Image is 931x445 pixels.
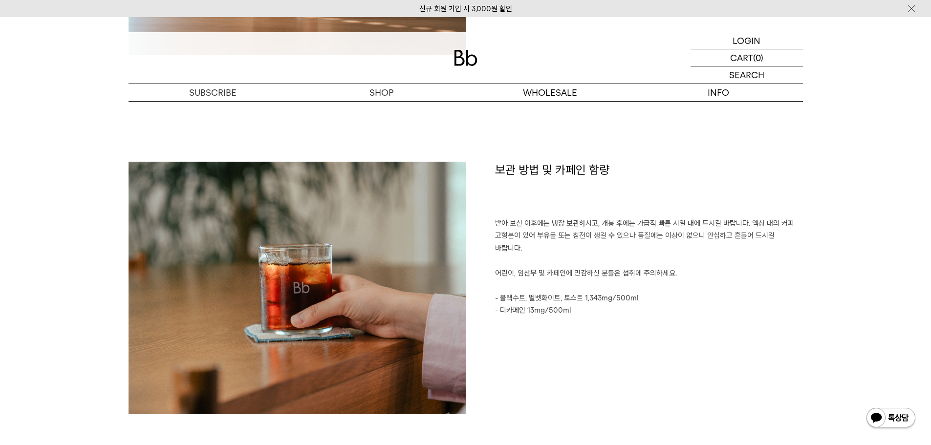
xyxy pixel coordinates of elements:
a: 신규 회원 가입 시 3,000원 할인 [419,4,512,13]
p: SEARCH [729,66,764,84]
a: SUBSCRIBE [129,84,297,101]
img: 카카오톡 채널 1:1 채팅 버튼 [866,407,916,430]
img: 로고 [454,50,477,66]
p: LOGIN [733,32,760,49]
p: - 블랙수트, 벨벳화이트, 토스트 1,343mg/500ml [495,292,803,305]
p: 어린이, 임산부 및 카페인에 민감하신 분들은 섭취에 주의하세요. [495,267,803,280]
a: CART (0) [691,49,803,66]
p: CART [730,49,753,66]
a: SHOP [297,84,466,101]
h1: 보관 방법 및 카페인 함량 [495,162,803,217]
p: - 디카페인 13mg/500ml [495,304,803,317]
img: fe87538bfcc33b8442b21a51b79ed4b0_200458.jpg [129,162,466,414]
p: INFO [634,84,803,101]
a: LOGIN [691,32,803,49]
p: WHOLESALE [466,84,634,101]
p: 받아 보신 이후에는 냉장 보관하시고, 개봉 후에는 가급적 빠른 시일 내에 드시길 바랍니다. 액상 내의 커피 고형분이 있어 부유물 또는 침전이 생길 수 있으나 품질에는 이상이 ... [495,217,803,255]
p: (0) [753,49,763,66]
